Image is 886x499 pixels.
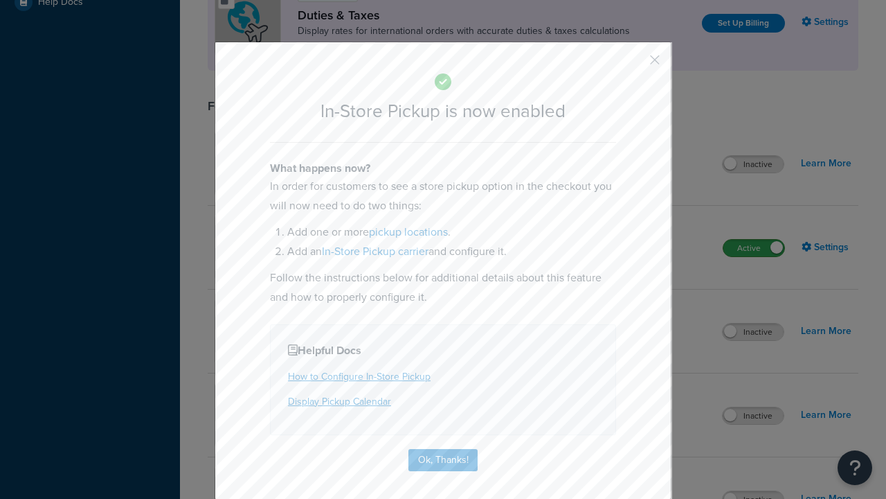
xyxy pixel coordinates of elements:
[288,342,598,359] h4: Helpful Docs
[287,222,616,242] li: Add one or more .
[369,224,448,240] a: pickup locations
[270,268,616,307] p: Follow the instructions below for additional details about this feature and how to properly confi...
[322,243,428,259] a: In-Store Pickup carrier
[287,242,616,261] li: Add an and configure it.
[270,101,616,121] h2: In-Store Pickup is now enabled
[288,394,391,409] a: Display Pickup Calendar
[408,449,478,471] button: Ok, Thanks!
[288,369,431,384] a: How to Configure In-Store Pickup
[270,160,616,177] h4: What happens now?
[270,177,616,216] p: In order for customers to see a store pickup option in the checkout you will now need to do two t...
